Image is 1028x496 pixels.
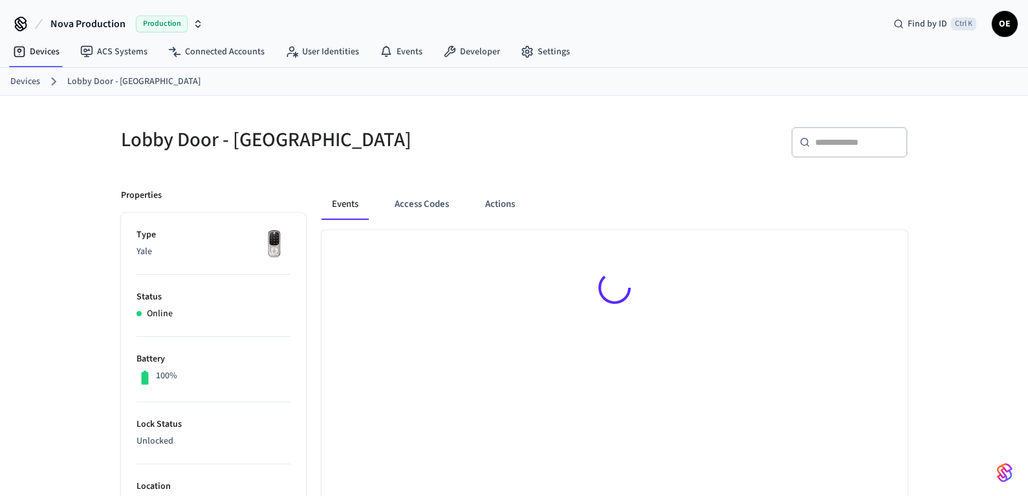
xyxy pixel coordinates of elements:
[322,189,908,220] div: ant example
[993,12,1016,36] span: OE
[258,228,290,261] img: Yale Assure Touchscreen Wifi Smart Lock, Satin Nickel, Front
[137,418,290,431] p: Lock Status
[137,480,290,493] p: Location
[275,40,369,63] a: User Identities
[322,189,369,220] button: Events
[137,245,290,259] p: Yale
[156,369,177,383] p: 100%
[147,307,173,321] p: Online
[992,11,1018,37] button: OE
[70,40,158,63] a: ACS Systems
[67,75,201,89] a: Lobby Door - [GEOGRAPHIC_DATA]
[137,290,290,304] p: Status
[475,189,525,220] button: Actions
[908,17,947,30] span: Find by ID
[137,352,290,366] p: Battery
[50,16,126,32] span: Nova Production
[136,16,188,32] span: Production
[121,127,507,153] h5: Lobby Door - [GEOGRAPHIC_DATA]
[158,40,275,63] a: Connected Accounts
[369,40,433,63] a: Events
[951,17,976,30] span: Ctrl K
[510,40,580,63] a: Settings
[883,12,987,36] div: Find by IDCtrl K
[137,435,290,448] p: Unlocked
[997,462,1012,483] img: SeamLogoGradient.69752ec5.svg
[384,189,459,220] button: Access Codes
[10,75,40,89] a: Devices
[121,189,162,202] p: Properties
[137,228,290,242] p: Type
[433,40,510,63] a: Developer
[3,40,70,63] a: Devices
